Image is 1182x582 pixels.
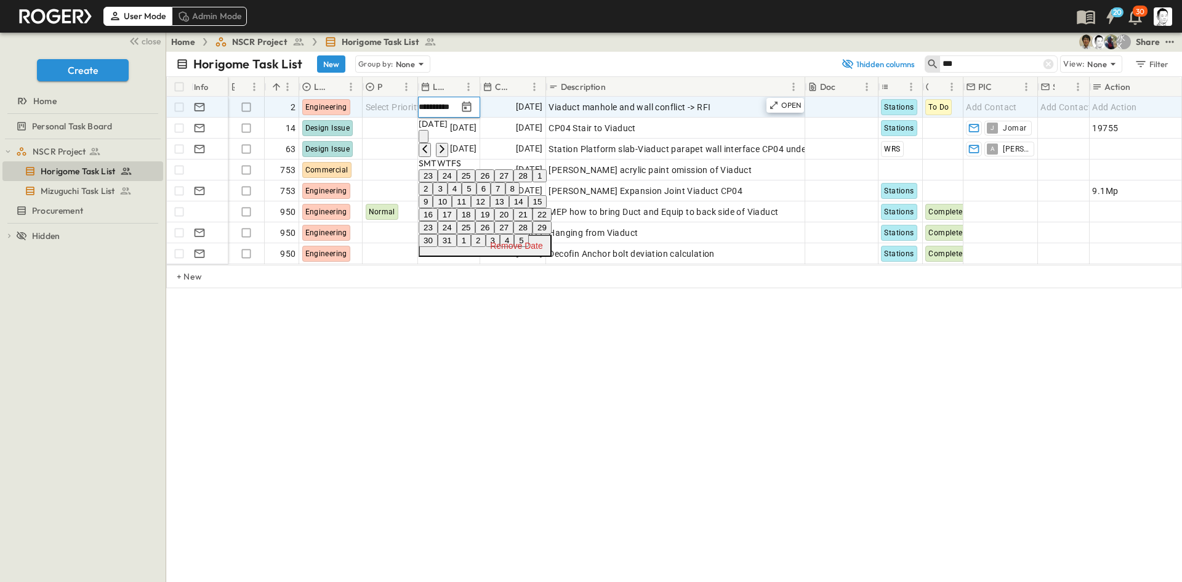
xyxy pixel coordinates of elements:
span: Station Platform slab-Viaduct parapet wall interface CP04 under opening [549,143,843,155]
button: 7 [491,182,505,195]
button: 26 [475,221,494,234]
p: OPEN [781,100,802,110]
div: Horigome Task Listtest [2,161,163,181]
span: Hanging from Viaduct [549,227,638,239]
button: Filter [1130,55,1172,73]
span: Design Issue [305,145,350,153]
button: Menu [1019,79,1034,94]
button: Menu [280,79,295,94]
p: Action [1104,81,1130,93]
button: Next month [436,143,448,157]
span: Monday [424,158,431,169]
span: 753 [280,185,295,197]
img: 戸島 太一 (T.TOJIMA) (tzmtit00@pub.taisei.co.jp) [1079,34,1094,49]
button: 8 [505,182,520,195]
button: Menu [527,79,542,94]
button: Sort [1133,80,1146,94]
a: Procurement [2,202,161,219]
span: Add Action [1092,101,1136,113]
img: Joshua Whisenant (josh@tryroger.com) [1104,34,1119,49]
button: Sort [270,80,283,94]
button: 2 [419,182,433,195]
button: Tracking Date Menu [459,100,474,115]
button: 13 [490,195,509,208]
img: 堀米 康介(K.HORIGOME) (horigome@bcd.taisei.co.jp) [1092,34,1106,49]
span: Thursday [446,158,451,169]
button: Menu [904,79,919,94]
button: Sort [838,80,851,94]
p: Subcon [1053,81,1055,93]
span: Procurement [32,204,83,217]
button: 27 [494,221,513,234]
button: 31 [438,234,457,247]
button: 4 [500,234,514,247]
button: 28 [513,221,533,234]
button: 2 [471,234,485,247]
span: Engineering [305,228,347,237]
span: WRS [884,145,900,153]
span: Mizuguchi Task List [41,185,115,197]
p: Log [314,81,328,93]
button: Menu [859,79,874,94]
button: Sort [608,80,622,94]
h6: 20 [1113,7,1122,17]
span: Hidden [32,230,60,242]
button: test [1162,34,1177,49]
span: Engineering [305,103,347,111]
div: Info [191,77,228,97]
button: 30 [419,234,438,247]
button: Menu [786,79,801,94]
span: 950 [280,206,295,218]
button: Menu [344,79,358,94]
span: Design Issue [305,124,350,132]
span: [PERSON_NAME] [1003,144,1029,154]
span: Engineering [305,187,347,195]
p: Last Email Date [433,81,445,93]
span: Home [33,95,57,107]
button: 24 [438,169,457,182]
div: Info [194,70,209,104]
span: 63 [286,143,296,155]
button: 28 [513,169,533,182]
button: 21 [513,208,533,221]
p: Doc [820,81,836,93]
span: To Do [928,103,949,111]
button: 27 [494,169,513,182]
span: [PERSON_NAME] acrylic paint omission of Viaduct [549,164,752,176]
p: View: [1063,57,1085,71]
button: Sort [931,80,944,94]
span: Stations [884,187,914,195]
p: 30 [1136,7,1144,17]
span: MEP how to bring Duct and Equip to back side of Viaduct [549,206,778,218]
span: Engineering [305,208,347,216]
button: 14 [509,195,528,208]
span: 753 [280,164,295,176]
div: Procurementtest [2,201,163,220]
button: Sort [1057,80,1071,94]
button: 1hidden columns [834,55,922,73]
p: None [1087,58,1107,70]
p: None [396,58,416,70]
span: Wednesday [437,158,446,169]
button: 16 [419,208,438,221]
span: Select Priority [366,101,422,113]
button: 22 [533,208,552,221]
span: Add Contact [1040,101,1091,113]
span: A [991,148,995,149]
span: Complete [928,249,962,258]
button: Sort [448,80,461,94]
button: 9 [419,195,433,208]
div: Share [1136,36,1160,48]
span: Stations [884,208,914,216]
button: Sort [330,80,344,94]
span: Viaduct manhole and wall conflict -> RFI [549,101,710,113]
button: 23 [419,221,438,234]
button: 17 [438,208,457,221]
button: 3 [486,234,500,247]
button: 1 [533,169,547,182]
span: J [991,127,994,128]
span: Friday [451,158,456,169]
a: Home [2,92,161,110]
p: Horigome Task List [193,55,302,73]
span: [DATE] [516,100,542,114]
